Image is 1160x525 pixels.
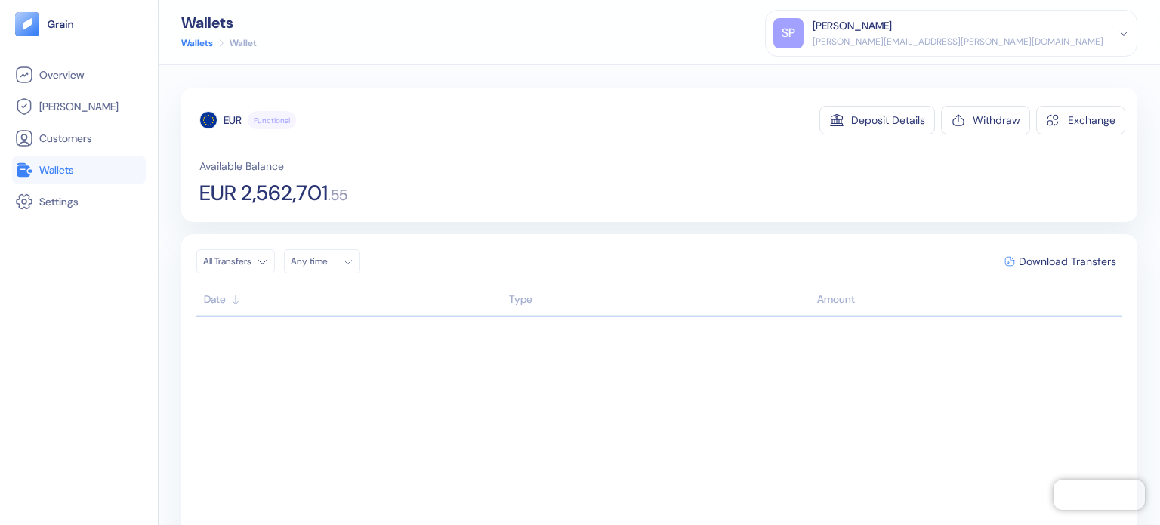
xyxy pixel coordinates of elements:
button: Exchange [1036,106,1125,134]
button: Download Transfers [998,250,1122,273]
a: Wallets [15,161,143,179]
div: Deposit Details [851,115,925,125]
button: Deposit Details [819,106,935,134]
a: Customers [15,129,143,147]
div: [PERSON_NAME][EMAIL_ADDRESS][PERSON_NAME][DOMAIN_NAME] [813,35,1103,48]
span: Customers [39,131,92,146]
span: Functional [254,115,290,126]
span: Download Transfers [1019,256,1116,267]
span: Overview [39,67,84,82]
div: SP [773,18,804,48]
div: Sort ascending [204,292,501,307]
div: EUR [224,113,242,128]
img: logo-tablet-V2.svg [15,12,39,36]
a: [PERSON_NAME] [15,97,143,116]
div: Exchange [1068,115,1115,125]
iframe: Chatra live chat [1054,480,1145,510]
span: Settings [39,194,79,209]
span: [PERSON_NAME] [39,99,119,114]
div: Sort descending [817,292,1115,307]
div: Withdraw [973,115,1020,125]
a: Overview [15,66,143,84]
button: Withdraw [941,106,1030,134]
div: Sort descending [509,292,810,307]
img: logo [47,19,75,29]
span: Wallets [39,162,74,178]
div: Any time [291,255,336,267]
span: . 55 [328,187,347,202]
div: [PERSON_NAME] [813,18,892,34]
button: Any time [284,249,360,273]
div: Wallets [181,15,257,30]
a: Wallets [181,36,213,50]
span: Available Balance [199,159,284,174]
a: Settings [15,193,143,211]
span: EUR 2,562,701 [199,183,328,204]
